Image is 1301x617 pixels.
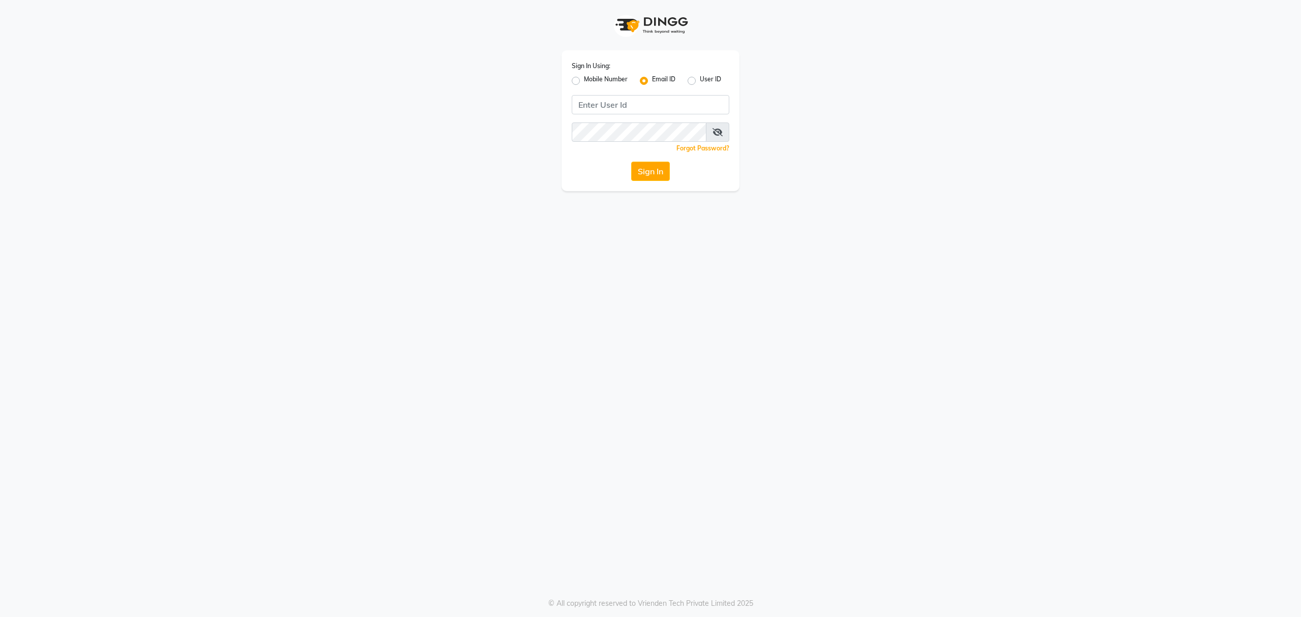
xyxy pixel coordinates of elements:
a: Forgot Password? [676,144,729,152]
img: logo1.svg [610,10,691,40]
button: Sign In [631,162,670,181]
input: Username [572,95,729,114]
label: Email ID [652,75,675,87]
label: User ID [700,75,721,87]
input: Username [572,122,706,142]
label: Sign In Using: [572,61,610,71]
label: Mobile Number [584,75,628,87]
